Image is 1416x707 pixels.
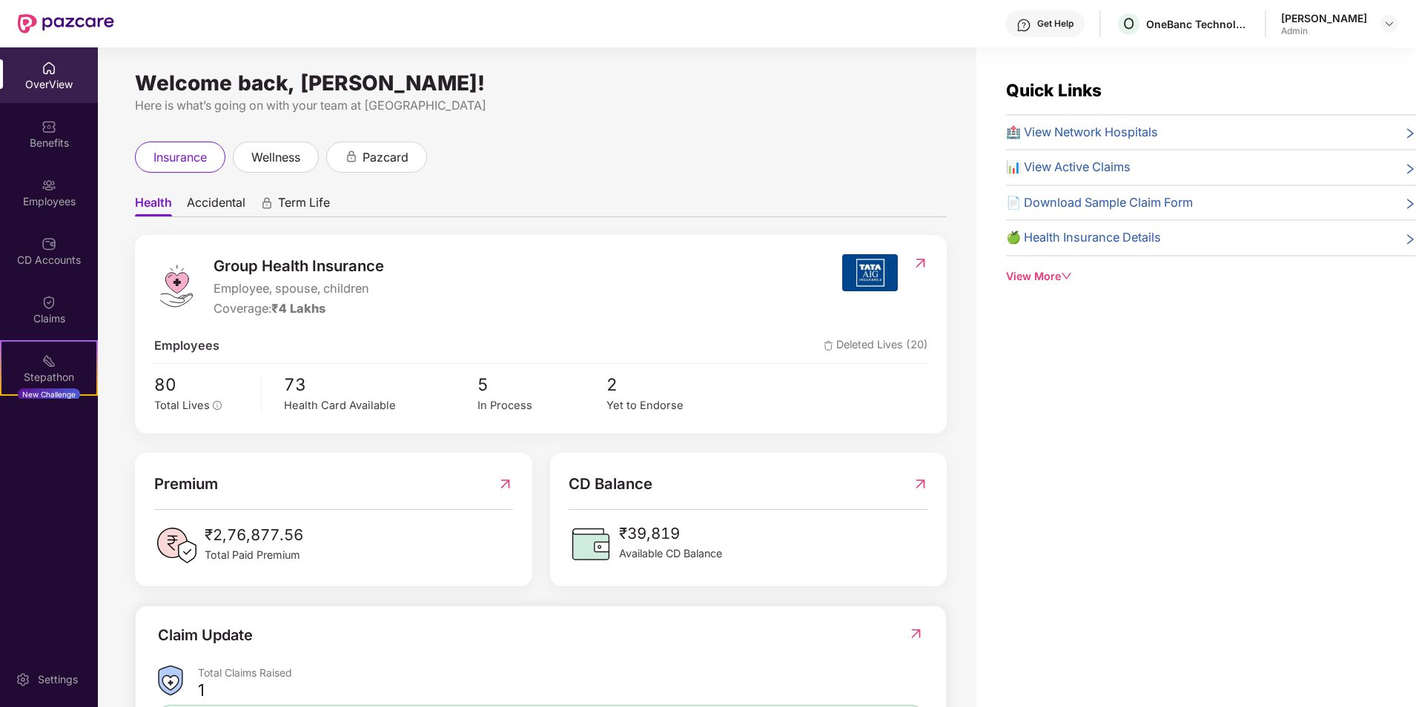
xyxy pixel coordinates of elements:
img: RedirectIcon [908,626,924,641]
div: Coverage: [214,299,384,319]
div: New Challenge [18,388,80,400]
span: Quick Links [1006,80,1102,100]
img: New Pazcare Logo [18,14,114,33]
div: Settings [33,672,82,687]
img: svg+xml;base64,PHN2ZyBpZD0iRW1wbG95ZWVzIiB4bWxucz0iaHR0cDovL3d3dy53My5vcmcvMjAwMC9zdmciIHdpZHRoPS... [42,178,56,193]
div: Yet to Endorse [606,397,735,414]
div: animation [260,196,274,210]
img: RedirectIcon [913,472,928,496]
img: svg+xml;base64,PHN2ZyBpZD0iU2V0dGluZy0yMHgyMCIgeG1sbnM9Imh0dHA6Ly93d3cudzMub3JnLzIwMDAvc3ZnIiB3aW... [16,672,30,687]
img: CDBalanceIcon [569,522,613,566]
span: 📊 View Active Claims [1006,158,1131,177]
img: RedirectIcon [497,472,513,496]
div: OneBanc Technologies Private Limited [1146,17,1250,31]
span: Total Paid Premium [205,547,303,563]
span: Term Life [278,195,330,216]
span: Employee, spouse, children [214,279,384,299]
span: 80 [154,371,251,398]
span: 🏥 View Network Hospitals [1006,123,1158,142]
span: ₹4 Lakhs [271,301,325,316]
span: Group Health Insurance [214,254,384,278]
div: View More [1006,268,1416,285]
img: logo [154,264,199,308]
span: ₹39,819 [619,522,722,545]
div: animation [345,150,358,163]
span: O [1123,15,1134,33]
img: svg+xml;base64,PHN2ZyBpZD0iSG9tZSIgeG1sbnM9Imh0dHA6Ly93d3cudzMub3JnLzIwMDAvc3ZnIiB3aWR0aD0iMjAiIG... [42,61,56,76]
span: insurance [153,148,207,167]
img: deleteIcon [824,341,833,351]
span: Deleted Lives (20) [824,336,928,356]
img: svg+xml;base64,PHN2ZyBpZD0iSGVscC0zMngzMiIgeG1sbnM9Imh0dHA6Ly93d3cudzMub3JnLzIwMDAvc3ZnIiB3aWR0aD... [1016,18,1031,33]
span: Health [135,195,172,216]
span: Total Lives [154,399,210,412]
span: down [1061,270,1071,281]
span: 73 [284,371,477,398]
img: ClaimsSummaryIcon [158,665,183,696]
img: svg+xml;base64,PHN2ZyBpZD0iQmVuZWZpdHMiIHhtbG5zPSJodHRwOi8vd3d3LnczLm9yZy8yMDAwL3N2ZyIgd2lkdGg9Ij... [42,119,56,134]
span: ₹2,76,877.56 [205,523,303,547]
span: 🍏 Health Insurance Details [1006,228,1161,248]
img: RedirectIcon [913,256,928,270]
span: right [1404,196,1416,213]
span: 5 [477,371,606,398]
div: Health Card Available [284,397,477,414]
img: svg+xml;base64,PHN2ZyBpZD0iQ2xhaW0iIHhtbG5zPSJodHRwOi8vd3d3LnczLm9yZy8yMDAwL3N2ZyIgd2lkdGg9IjIwIi... [42,295,56,310]
span: right [1404,231,1416,248]
div: Claim Update [158,624,253,647]
span: CD Balance [569,472,652,496]
span: pazcard [363,148,408,167]
span: right [1404,161,1416,177]
span: right [1404,126,1416,142]
img: PaidPremiumIcon [154,523,199,568]
span: info-circle [213,401,222,410]
img: insurerIcon [842,254,898,291]
div: Total Claims Raised [198,665,924,680]
span: Available CD Balance [619,545,722,562]
img: svg+xml;base64,PHN2ZyBpZD0iQ0RfQWNjb3VudHMiIGRhdGEtbmFtZT0iQ0QgQWNjb3VudHMiIHhtbG5zPSJodHRwOi8vd3... [42,236,56,251]
span: wellness [251,148,300,167]
div: Here is what’s going on with your team at [GEOGRAPHIC_DATA] [135,96,947,115]
img: svg+xml;base64,PHN2ZyB4bWxucz0iaHR0cDovL3d3dy53My5vcmcvMjAwMC9zdmciIHdpZHRoPSIyMSIgaGVpZ2h0PSIyMC... [42,353,56,368]
div: Admin [1281,25,1367,37]
img: svg+xml;base64,PHN2ZyBpZD0iRHJvcGRvd24tMzJ4MzIiIHhtbG5zPSJodHRwOi8vd3d3LnczLm9yZy8yMDAwL3N2ZyIgd2... [1383,18,1395,30]
span: 2 [606,371,735,398]
span: Accidental [187,195,245,216]
span: Employees [154,336,219,356]
div: In Process [477,397,606,414]
span: Premium [154,472,218,496]
div: Stepathon [1,370,96,385]
div: Get Help [1037,18,1073,30]
div: [PERSON_NAME] [1281,11,1367,25]
span: 📄 Download Sample Claim Form [1006,193,1193,213]
div: 1 [198,680,205,700]
div: Welcome back, [PERSON_NAME]! [135,77,947,89]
